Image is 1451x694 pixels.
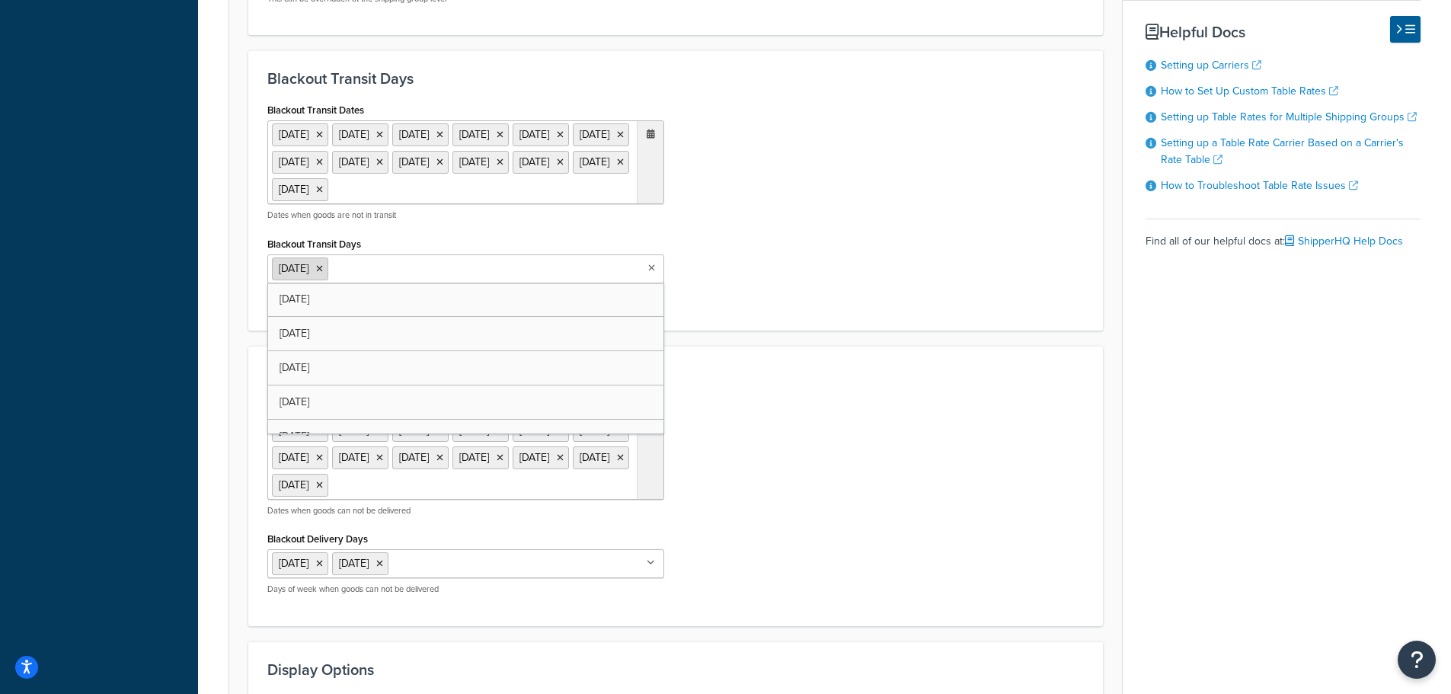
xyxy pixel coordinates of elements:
li: [DATE] [452,123,509,146]
li: [DATE] [573,151,629,174]
a: [DATE] [268,283,663,316]
li: [DATE] [452,446,509,469]
p: Days of week when goods can not be delivered [267,584,664,595]
li: [DATE] [332,446,388,469]
span: [DATE] [280,394,309,410]
h3: Helpful Docs [1146,24,1421,40]
h3: Blackout Transit Days [267,70,1084,87]
a: [DATE] [268,317,663,350]
span: [DATE] [280,291,309,307]
li: [DATE] [573,446,629,469]
li: [DATE] [392,151,449,174]
p: Dates when goods are not in transit [267,209,664,221]
a: [DATE] [268,420,663,453]
label: Blackout Delivery Days [267,533,368,545]
a: ShipperHQ Help Docs [1285,233,1403,249]
li: [DATE] [272,178,328,201]
li: [DATE] [513,151,569,174]
h3: Blackout Delivery Days [267,366,1084,382]
span: [DATE] [279,261,308,277]
li: [DATE] [392,446,449,469]
li: [DATE] [452,151,509,174]
li: [DATE] [332,123,388,146]
li: [DATE] [573,123,629,146]
div: Find all of our helpful docs at: [1146,219,1421,252]
label: Blackout Transit Dates [267,104,364,116]
li: [DATE] [513,123,569,146]
li: [DATE] [272,151,328,174]
li: [DATE] [272,446,328,469]
a: How to Troubleshoot Table Rate Issues [1161,177,1358,193]
li: [DATE] [392,123,449,146]
span: [DATE] [280,325,309,341]
a: How to Set Up Custom Table Rates [1161,83,1338,99]
a: Setting up Table Rates for Multiple Shipping Groups [1161,109,1417,125]
li: [DATE] [272,123,328,146]
li: [DATE] [332,151,388,174]
h3: Display Options [267,661,1084,678]
p: Dates when goods can not be delivered [267,505,664,517]
span: [DATE] [280,428,309,444]
li: [DATE] [272,474,328,497]
button: Hide Help Docs [1390,16,1421,43]
a: [DATE] [268,351,663,385]
label: Blackout Transit Days [267,238,361,250]
a: Setting up a Table Rate Carrier Based on a Carrier's Rate Table [1161,135,1404,168]
span: [DATE] [279,555,308,571]
a: Setting up Carriers [1161,57,1261,73]
li: [DATE] [513,446,569,469]
a: [DATE] [268,385,663,419]
span: [DATE] [339,555,369,571]
button: Open Resource Center [1398,641,1436,679]
span: [DATE] [280,360,309,376]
